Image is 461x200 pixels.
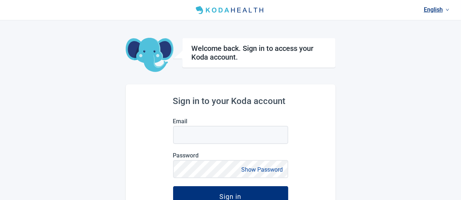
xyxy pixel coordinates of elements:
[421,4,452,16] a: Current language: English
[173,118,288,125] label: Email
[193,4,268,16] img: Koda Health
[220,193,242,200] div: Sign in
[173,152,288,159] label: Password
[239,165,285,175] button: Show Password
[173,96,288,106] h2: Sign in to your Koda account
[191,44,327,61] h1: Welcome back. Sign in to access your Koda account.
[126,38,173,73] img: Koda Elephant
[446,8,449,12] span: down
